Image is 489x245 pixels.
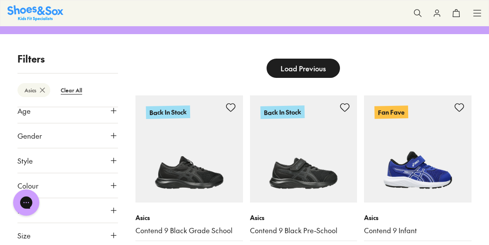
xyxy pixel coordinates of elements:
a: Back In Stock [135,95,243,203]
p: Back In Stock [260,105,304,119]
button: Gender [17,123,118,148]
img: SNS_Logo_Responsive.svg [7,5,63,21]
a: Back In Stock [250,95,357,203]
span: Gender [17,130,42,141]
button: Colour [17,173,118,198]
p: Filters [17,52,118,66]
button: Price [17,198,118,223]
btn: Clear All [54,82,89,98]
span: Size [17,230,31,241]
p: Asics [250,213,357,222]
p: Asics [364,213,472,222]
a: Contend 9 Black Grade School [135,226,243,235]
a: Fan Fave [364,95,472,203]
btn: Asics [17,83,50,97]
span: Load Previous [281,63,326,73]
span: Colour [17,180,38,191]
button: Age [17,98,118,123]
button: Style [17,148,118,173]
p: Fan Fave [375,105,408,119]
p: Asics [135,213,243,222]
a: Contend 9 Infant [364,226,472,235]
span: Age [17,105,31,116]
button: Load Previous [267,59,340,78]
p: Back In Stock [146,105,190,119]
iframe: Gorgias live chat messenger [9,186,44,219]
a: Contend 9 Black Pre-School [250,226,357,235]
a: Shoes & Sox [7,5,63,21]
span: Style [17,155,33,166]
